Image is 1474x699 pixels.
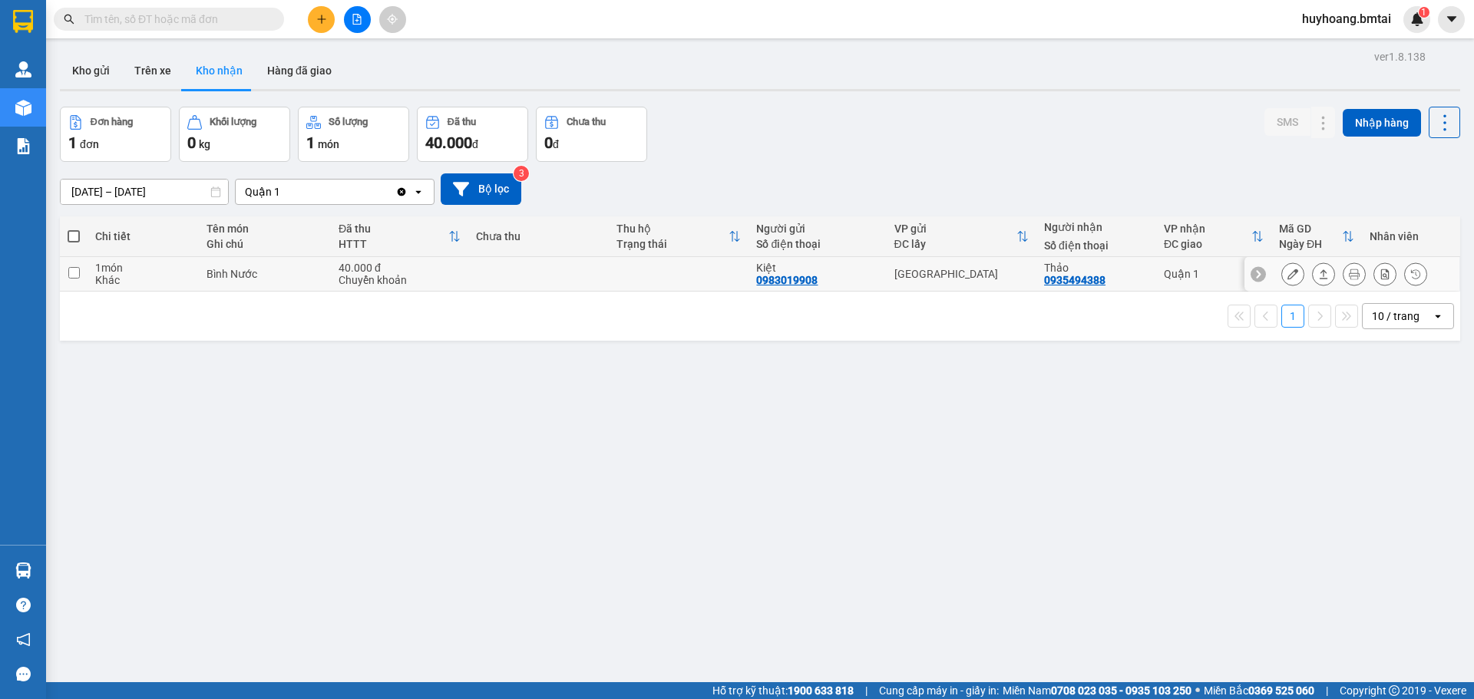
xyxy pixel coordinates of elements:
[756,274,818,286] div: 0983019908
[179,107,290,162] button: Khối lượng0kg
[476,230,601,242] div: Chưa thu
[91,117,133,127] div: Đơn hàng
[1438,6,1465,33] button: caret-down
[1003,682,1191,699] span: Miền Nam
[316,14,327,25] span: plus
[894,238,1017,250] div: ĐC lấy
[609,216,749,257] th: Toggle SortBy
[15,100,31,116] img: warehouse-icon
[15,562,31,579] img: warehouse-icon
[15,61,31,77] img: warehouse-icon
[1271,216,1362,257] th: Toggle SortBy
[95,274,191,286] div: Khác
[207,268,323,280] div: Bình Nước
[756,223,878,235] div: Người gửi
[60,107,171,162] button: Đơn hàng1đơn
[207,238,323,250] div: Ghi chú
[544,134,553,152] span: 0
[16,667,31,681] span: message
[379,6,406,33] button: aim
[282,184,283,199] input: Selected Quận 1.
[255,52,344,89] button: Hàng đã giao
[339,238,448,250] div: HTTT
[1279,223,1342,235] div: Mã GD
[64,14,74,25] span: search
[1044,239,1148,252] div: Số điện thoại
[1044,274,1105,286] div: 0935494388
[1164,223,1251,235] div: VP nhận
[68,134,77,152] span: 1
[448,117,476,127] div: Đã thu
[1389,685,1400,696] span: copyright
[1164,268,1264,280] div: Quận 1
[894,223,1017,235] div: VP gửi
[1195,687,1200,694] span: ⚪️
[756,238,878,250] div: Số điện thoại
[329,117,368,127] div: Số lượng
[536,107,647,162] button: Chưa thu0đ
[1312,262,1335,285] div: Giao hàng
[84,11,266,28] input: Tìm tên, số ĐT hoặc mã đơn
[756,262,878,274] div: Kiệt
[245,184,280,199] div: Quận 1
[339,274,461,286] div: Chuyển khoản
[13,10,33,33] img: logo-vxr
[1372,308,1419,324] div: 10 / trang
[1051,684,1191,697] strong: 0708 023 035 - 0935 103 250
[308,6,335,33] button: plus
[441,173,521,205] button: Bộ lọc
[95,262,191,274] div: 1 món
[16,598,31,612] span: question-circle
[1432,310,1444,322] svg: open
[616,238,729,250] div: Trạng thái
[514,166,529,181] sup: 3
[712,682,854,699] span: Hỗ trợ kỹ thuật:
[1370,230,1451,242] div: Nhân viên
[199,138,210,150] span: kg
[395,186,408,198] svg: Clear value
[122,52,183,89] button: Trên xe
[183,52,255,89] button: Kho nhận
[387,14,398,25] span: aim
[616,223,729,235] div: Thu hộ
[298,107,409,162] button: Số lượng1món
[15,138,31,154] img: solution-icon
[318,138,339,150] span: món
[567,117,606,127] div: Chưa thu
[425,134,472,152] span: 40.000
[331,216,468,257] th: Toggle SortBy
[187,134,196,152] span: 0
[207,223,323,235] div: Tên món
[61,180,228,204] input: Select a date range.
[412,186,425,198] svg: open
[472,138,478,150] span: đ
[1164,238,1251,250] div: ĐC giao
[306,134,315,152] span: 1
[1281,305,1304,328] button: 1
[339,262,461,274] div: 40.000 đ
[894,268,1029,280] div: [GEOGRAPHIC_DATA]
[339,223,448,235] div: Đã thu
[879,682,999,699] span: Cung cấp máy in - giấy in:
[417,107,528,162] button: Đã thu40.000đ
[16,632,31,647] span: notification
[1156,216,1271,257] th: Toggle SortBy
[788,684,854,697] strong: 1900 633 818
[865,682,868,699] span: |
[344,6,371,33] button: file-add
[553,138,559,150] span: đ
[887,216,1037,257] th: Toggle SortBy
[1290,9,1403,28] span: huyhoang.bmtai
[1374,48,1426,65] div: ver 1.8.138
[1279,238,1342,250] div: Ngày ĐH
[1421,7,1426,18] span: 1
[1281,262,1304,285] div: Sửa đơn hàng
[1264,108,1310,136] button: SMS
[1419,7,1429,18] sup: 1
[60,52,122,89] button: Kho gửi
[1326,682,1328,699] span: |
[1445,12,1459,26] span: caret-down
[1044,221,1148,233] div: Người nhận
[210,117,256,127] div: Khối lượng
[1044,262,1148,274] div: Thảo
